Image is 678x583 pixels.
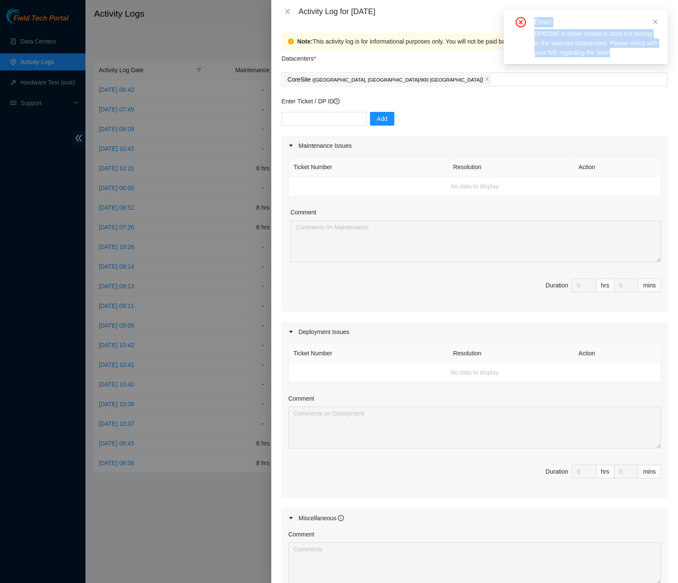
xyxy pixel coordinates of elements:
[652,19,658,25] span: close
[282,8,294,16] button: Close
[574,158,661,177] th: Action
[338,515,344,521] span: info-circle
[282,50,316,63] p: Datacenters
[289,363,661,382] td: No data to display
[546,467,568,476] div: Duration
[638,465,661,478] div: mins
[289,177,661,196] td: No data to display
[282,136,668,155] div: Maintenance Issues
[546,281,568,290] div: Duration
[534,29,657,57] div: DP62996 is either closed or does not belong to the selected datacenters. Please check with your N...
[534,17,657,27] div: Error!
[596,465,614,478] div: hrs
[638,278,661,292] div: mins
[282,508,668,528] div: Miscellaneous info-circle
[449,158,574,177] th: Resolution
[291,208,317,217] label: Comment
[288,530,314,539] label: Comment
[284,8,291,15] span: close
[334,98,340,104] span: question-circle
[288,75,483,85] p: CoreSite )
[312,77,481,82] span: ( [GEOGRAPHIC_DATA], [GEOGRAPHIC_DATA]/900 [GEOGRAPHIC_DATA]
[449,344,574,363] th: Resolution
[516,17,526,27] span: close-circle
[574,344,661,363] th: Action
[288,516,294,521] span: caret-right
[288,394,314,403] label: Comment
[282,322,668,342] div: Deployment Issues
[596,278,614,292] div: hrs
[289,158,449,177] th: Ticket Number
[282,97,668,106] p: Enter Ticket / DP ID
[299,7,668,16] div: Activity Log for [DATE]
[299,513,344,523] div: Miscellaneous
[297,37,313,46] strong: Note:
[377,114,387,123] span: Add
[288,407,661,448] textarea: Comment
[291,220,661,262] textarea: Comment
[289,344,449,363] th: Ticket Number
[288,38,294,44] span: exclamation-circle
[288,143,294,148] span: caret-right
[288,329,294,334] span: caret-right
[370,112,394,126] button: Add
[485,77,489,82] span: close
